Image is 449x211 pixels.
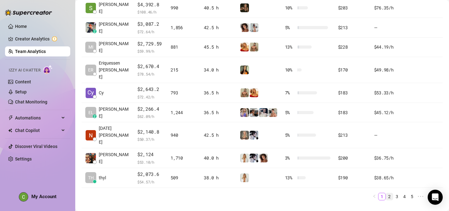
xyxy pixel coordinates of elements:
span: Izzy AI Chatter [9,67,40,73]
img: KATIE [240,3,249,12]
img: AAcHTtdh9RHB9MSuWJdikDpIII1RkKZmrwkSVDepfUZd83p_=s96-c [19,193,28,201]
div: 990 [171,4,196,11]
span: $4,392.8 [137,1,163,8]
span: $2,729.59 [137,40,163,48]
span: $2,073.6 [137,171,163,178]
span: [PERSON_NAME] [99,1,130,15]
span: $ 53.10 /h [137,159,163,165]
div: $213 [338,132,367,139]
span: 5 % [285,109,295,116]
span: MI [88,44,93,50]
div: 940 [171,132,196,139]
td: — [370,18,407,38]
div: 793 [171,89,196,96]
span: $ 108.46 /h [137,9,163,15]
img: Mikayla FREE [240,43,249,51]
span: Automations [15,113,60,123]
a: 2 [386,193,393,200]
div: $53.33 /h [374,89,403,96]
span: ER [88,66,93,73]
div: 215 [171,66,196,73]
span: Cy [99,89,104,96]
a: Discover Viral Videos [15,144,57,149]
div: $228 [338,44,367,50]
img: Noel Villegas [86,130,96,140]
img: Sebastian David [86,3,96,13]
span: Chat Copilot [15,125,60,135]
img: MAGGIE(JUNE) [250,154,258,162]
div: $36.75 /h [374,155,403,161]
a: Content [15,79,31,84]
div: $200 [338,155,367,161]
a: Team Analytics [15,49,46,54]
li: 11 [426,193,435,200]
div: 38.0 h [204,174,232,181]
div: z [93,29,97,33]
div: $49.98 /h [374,66,403,73]
div: 34.0 h [204,66,232,73]
a: Setup [15,89,27,94]
td: — [370,122,407,148]
span: $ 62.09 /h [137,113,163,119]
span: $ 54.57 /h [137,179,163,185]
span: ••• [416,193,426,200]
li: 1 [378,193,386,200]
a: 1 [378,193,385,200]
div: $45.12 /h [374,109,403,116]
div: $38.65 /h [374,174,403,181]
img: Logan Blake [250,108,258,117]
span: $ 50.37 /h [137,136,163,142]
span: thunderbolt [8,115,13,120]
div: 42.5 h [204,24,232,31]
button: left [371,193,378,200]
img: SEBI [259,108,268,117]
span: $2,124 [137,151,163,158]
div: $203 [338,4,367,11]
a: 4 [401,193,408,200]
span: 10 % [285,66,295,73]
a: Creator Analytics exclamation-circle [15,34,65,44]
div: 1,856 [171,24,196,31]
span: [PERSON_NAME] [99,106,130,119]
span: left [372,194,376,198]
div: $213 [338,24,367,31]
div: 1,710 [171,155,196,161]
img: MAGGIE(JUNE) [250,131,258,140]
img: AUSTIN [268,108,277,117]
div: z [93,114,97,118]
a: Home [15,24,27,29]
span: 5 % [285,132,295,139]
div: 40.5 h [204,4,232,11]
span: thyl [99,174,106,181]
img: Thea Mendoza [86,22,96,33]
li: Next 5 Pages [416,193,426,200]
a: Chat Monitoring [15,99,47,104]
div: $190 [338,174,367,181]
span: $ 78.54 /h [137,71,163,77]
img: Cy [86,88,96,98]
a: 3 [394,193,400,200]
span: 13 % [285,44,295,50]
div: 42.5 h [204,132,232,139]
div: 36.5 h [204,89,232,96]
img: Mo [240,88,249,97]
img: neiima [250,23,258,32]
div: $183 [338,109,367,116]
span: [DATE][PERSON_NAME] [99,125,130,145]
li: Previous Page [371,193,378,200]
span: $2,140.8 [137,128,163,136]
span: [PERSON_NAME] [99,151,130,165]
span: My Account [31,194,56,199]
a: 5 [409,193,415,200]
span: $2,643.2 [137,86,163,93]
div: $76.35 /h [374,4,403,11]
img: Chloe [259,154,268,162]
span: $2,670.4 [137,63,163,70]
img: logo-BBDzfeDw.svg [5,9,52,16]
div: 40.0 h [204,155,232,161]
img: Mo [250,43,258,51]
span: 13 % [285,174,295,181]
div: 45.5 h [204,44,232,50]
span: $ 59.99 /h [137,48,163,54]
